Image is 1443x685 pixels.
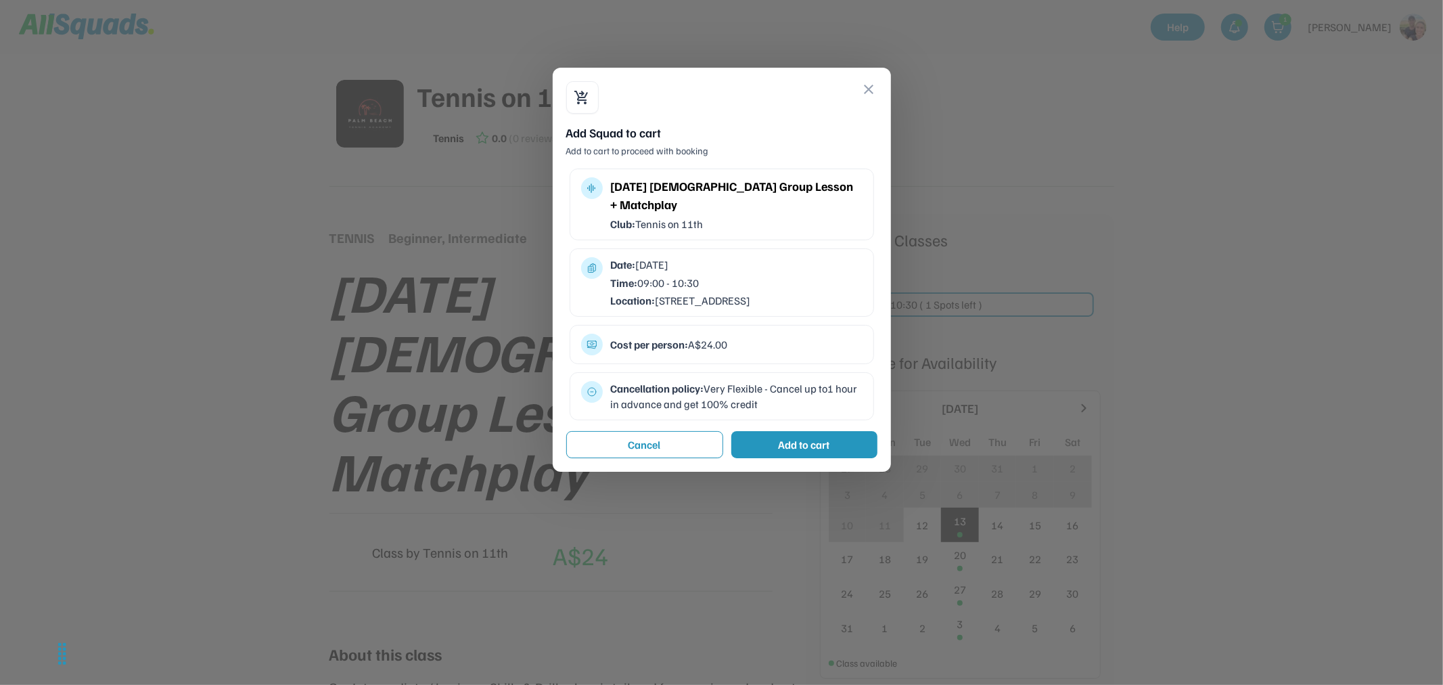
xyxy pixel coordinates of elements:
[611,217,863,231] div: Tennis on 11th
[611,338,689,351] strong: Cost per person:
[611,257,863,272] div: [DATE]
[611,217,636,231] strong: Club:
[611,382,704,395] strong: Cancellation policy:
[566,144,877,158] div: Add to cart to proceed with booking
[611,293,863,308] div: [STREET_ADDRESS]
[574,89,591,106] button: shopping_cart_checkout
[779,437,830,453] div: Add to cart
[566,125,877,141] div: Add Squad to cart
[611,258,636,271] strong: Date:
[611,337,863,352] div: A$24.00
[566,431,723,458] button: Cancel
[611,294,656,307] strong: Location:
[861,81,877,97] button: close
[611,275,863,290] div: 09:00 - 10:30
[587,183,597,194] button: multitrack_audio
[611,177,863,214] div: [DATE] [DEMOGRAPHIC_DATA] Group Lesson + Matchplay
[611,276,638,290] strong: Time:
[611,381,863,412] div: Very Flexible - Cancel up to1 hour in advance and get 100% credit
